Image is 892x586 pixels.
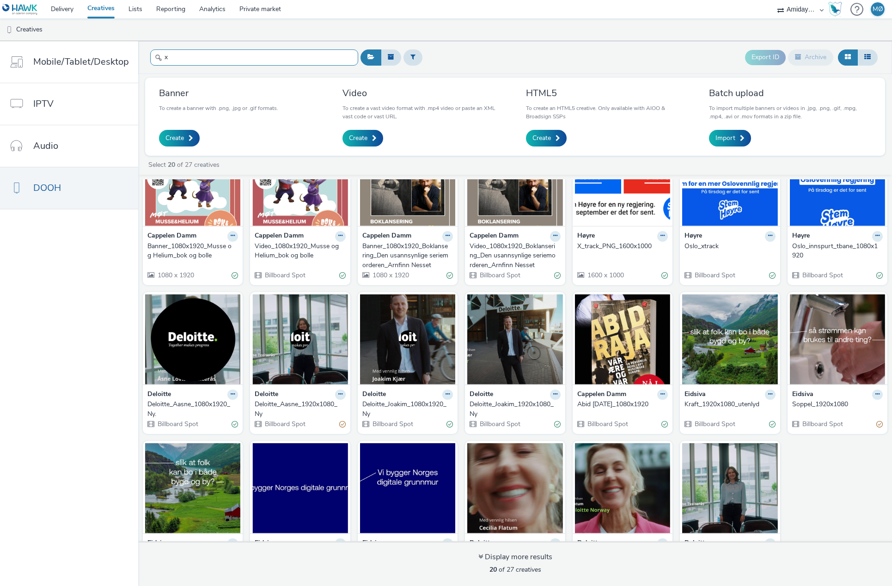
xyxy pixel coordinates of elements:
[661,271,668,281] div: Valid
[577,400,664,409] div: Abid [DATE]_1080x1920
[489,565,497,574] strong: 20
[349,134,367,143] span: Create
[575,136,670,226] img: X_track_PNG_1600x1000 visual
[255,242,342,261] div: Video_1080x1920_Musse og Helium_bok og bolle
[264,271,305,280] span: Billboard Spot
[147,160,223,169] a: Select of 27 creatives
[446,271,453,281] div: Valid
[360,136,455,226] img: Banner_1080x1920_Boklansering_Den usannsynlige seriemorderen_Arnfinn Nesset visual
[165,134,184,143] span: Create
[157,420,198,428] span: Billboard Spot
[554,420,561,429] div: Valid
[792,242,883,261] a: Oslo_innspurt_tbane_1080x1920
[362,400,449,419] div: Deloitte_Joakim_1080x1920_Ny
[684,538,708,549] strong: Deloitte
[362,242,449,270] div: Banner_1080x1920_Boklansering_Den usannsynlige seriemorderen_Arnfinn Nesset
[801,271,843,280] span: Billboard Spot
[792,400,879,409] div: Soppel_1920x1080
[682,294,777,385] img: Kraft_1920x1080_utenlyd visual
[446,420,453,429] div: Valid
[362,242,453,270] a: Banner_1080x1920_Boklansering_Den usannsynlige seriemorderen_Arnfinn Nesset
[168,160,175,169] strong: 20
[577,390,626,400] strong: Cappelen Damm
[255,242,345,261] a: Video_1080x1920_Musse og Helium_bok og bolle
[479,420,520,428] span: Billboard Spot
[709,104,871,121] p: To import multiple banners or videos in .jpg, .png, .gif, .mpg, .mp4, .avi or .mov formats in a z...
[157,271,194,280] span: 1080 x 1920
[362,538,384,549] strong: Eidsiva
[252,294,348,385] img: Deloitte_Aasne_1920x1080_Ny visual
[232,420,238,429] div: Valid
[264,420,305,428] span: Billboard Spot
[694,271,735,280] span: Billboard Spot
[232,271,238,281] div: Valid
[526,130,567,146] a: Create
[255,538,276,549] strong: Eidsiva
[709,87,871,99] h3: Batch upload
[792,231,810,242] strong: Høyre
[694,420,735,428] span: Billboard Spot
[159,104,278,112] p: To create a banner with .png, .jpg or .gif formats.
[479,271,520,280] span: Billboard Spot
[360,443,455,533] img: Fibernett_1080x1920 visual
[792,242,879,261] div: Oslo_innspurt_tbane_1080x1920
[372,420,413,428] span: Billboard Spot
[145,136,240,226] img: Banner_1080x1920_Musse og Helium_bok og bolle visual
[478,552,552,562] div: Display more results
[684,400,775,409] a: Kraft_1920x1080_utenlyd
[577,242,668,251] a: X_track_PNG_1600x1000
[362,390,386,400] strong: Deloitte
[467,136,562,226] img: Video_1080x1920_Boklansering_Den usannsynlige seriemorderen_Arnfinn Nesset visual
[684,242,775,251] a: Oslo_xtrack
[682,136,777,226] img: Oslo_xtrack visual
[342,130,383,146] a: Create
[577,538,601,549] strong: Deloitte
[362,231,411,242] strong: Cappelen Damm
[342,104,505,121] p: To create a vast video format with .mp4 video or paste an XML vast code or vast URL.
[360,294,455,385] img: Deloitte_Joakim_1080x1920_Ny visual
[790,294,885,385] img: Soppel_1920x1080 visual
[255,231,304,242] strong: Cappelen Damm
[684,390,706,400] strong: Eidsiva
[145,443,240,533] img: Kraft_1080x1920 visual
[147,400,238,419] a: Deloitte_Aasne_1080x1920_Ny.
[147,231,196,242] strong: Cappelen Damm
[470,242,560,270] a: Video_1080x1920_Boklansering_Den usannsynlige seriemorderen_Arnfinn Nesset
[873,2,883,16] div: MØ
[159,87,278,99] h3: Banner
[769,271,776,281] div: Valid
[147,242,238,261] a: Banner_1080x1920_Musse og Helium_bok og bolle
[147,242,234,261] div: Banner_1080x1920_Musse og Helium_bok og bolle
[526,104,688,121] p: To create an HTML5 creative. Only available with AIOO & Broadsign SSPs
[33,181,61,195] span: DOOH
[684,231,702,242] strong: Høyre
[792,400,883,409] a: Soppel_1920x1080
[33,55,129,68] span: Mobile/Tablet/Desktop
[339,420,346,429] div: Partially valid
[342,87,505,99] h3: Video
[709,130,751,146] a: Import
[554,271,561,281] div: Valid
[252,136,348,226] img: Video_1080x1920_Musse og Helium_bok og bolle visual
[684,242,771,251] div: Oslo_xtrack
[577,231,595,242] strong: Høyre
[682,443,777,533] img: Aasne_1920x1080_utenlyd visual
[532,134,551,143] span: Create
[255,390,278,400] strong: Deloitte
[577,242,664,251] div: X_track_PNG_1600x1000
[147,538,169,549] strong: Eidsiva
[467,294,562,385] img: Deloitte_Joakim_1920x1080_Ny visual
[372,271,409,280] span: 1080 x 1920
[467,443,562,533] img: Cecilia_1080x1920_utenlyd visual
[150,49,358,66] input: Search...
[470,390,493,400] strong: Deloitte
[828,2,842,17] img: Hawk Academy
[577,400,668,409] a: Abid [DATE]_1080x1920
[147,400,234,419] div: Deloitte_Aasne_1080x1920_Ny.
[470,231,519,242] strong: Cappelen Damm
[362,400,453,419] a: Deloitte_Joakim_1080x1920_Ny
[790,136,885,226] img: Oslo_innspurt_tbane_1080x1920 visual
[526,87,688,99] h3: HTML5
[470,538,493,549] strong: Deloitte
[147,390,171,400] strong: Deloitte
